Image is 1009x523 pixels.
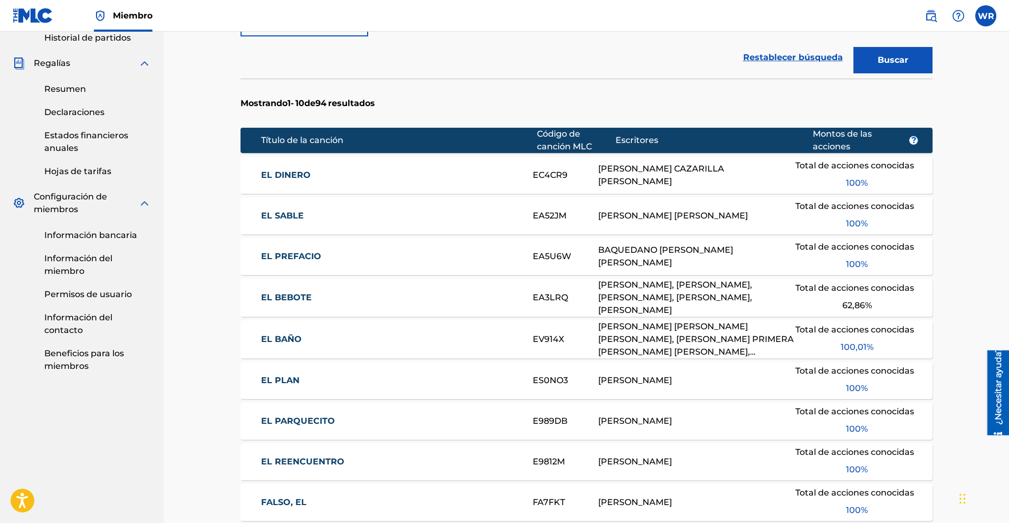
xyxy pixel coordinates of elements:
[846,424,861,434] font: 100
[861,259,868,269] font: %
[13,197,25,210] img: Configuración de miembros
[261,333,518,346] a: EL BAÑO
[34,192,107,214] font: Configuración de miembros
[261,251,321,261] font: EL PREFACIO
[865,300,872,310] font: %
[842,300,865,310] font: 62,86
[795,160,914,170] font: Total de acciones conocidas
[861,505,868,515] font: %
[261,455,518,468] a: EL REENCUENTRO
[533,292,568,302] font: EA3LRQ
[138,57,151,70] img: expandir
[44,33,131,43] font: Historial de partidos
[261,169,518,182] a: EL DINERO
[598,164,724,186] font: [PERSON_NAME] CAZARILLA [PERSON_NAME]
[261,211,304,221] font: EL SABLE
[841,342,867,352] font: 100,01
[846,505,861,515] font: 100
[44,253,112,276] font: Información del miembro
[44,83,151,96] a: Resumen
[861,424,868,434] font: %
[44,106,151,119] a: Declaraciones
[979,350,1009,435] iframe: Centro de recursos
[261,415,518,427] a: EL PARQUECITO
[113,11,152,21] font: Miembro
[598,497,672,507] font: [PERSON_NAME]
[533,457,565,467] font: E9812M
[44,32,151,44] a: Historial de partidos
[861,178,868,188] font: %
[261,457,344,467] font: EL REENCUENTRO
[44,252,151,278] a: Información del miembro
[287,98,291,108] font: 1
[138,197,151,210] img: expandir
[44,165,151,178] a: Hojas de tarifas
[261,170,311,180] font: EL DINERO
[291,98,294,108] font: -
[44,130,128,153] font: Estados financieros anuales
[304,98,315,108] font: de
[44,312,112,335] font: Información del contacto
[533,251,571,261] font: EA5U6W
[13,57,25,70] img: Regalías
[846,259,861,269] font: 100
[795,242,914,252] font: Total de acciones conocidas
[846,464,861,474] font: 100
[861,218,868,229] font: %
[44,107,104,117] font: Declaraciones
[853,47,933,73] button: Buscar
[44,347,151,373] a: Beneficios para los miembros
[598,280,752,315] font: [PERSON_NAME], [PERSON_NAME], [PERSON_NAME], [PERSON_NAME], [PERSON_NAME]
[44,311,151,337] a: Información del contacto
[920,5,941,26] a: Búsqueda pública
[911,135,916,145] font: ?
[813,129,872,151] font: Montos de las acciones
[598,457,672,467] font: [PERSON_NAME]
[795,406,914,416] font: Total de acciones conocidas
[261,416,335,426] font: EL PARQUECITO
[743,52,843,62] font: Restablecer búsqueda
[328,98,375,108] font: resultados
[795,201,914,211] font: Total de acciones conocidas
[533,416,568,426] font: E989DB
[861,464,868,474] font: %
[956,472,1009,523] iframe: Widget de chat
[44,229,151,242] a: Información bancaria
[795,366,914,376] font: Total de acciones conocidas
[261,135,343,145] font: Título de la canción
[261,496,518,509] a: FALSO, EL
[295,98,304,108] font: 10
[948,5,969,26] div: Ayuda
[13,8,53,23] img: Logotipo del MLC
[598,416,672,426] font: [PERSON_NAME]
[44,129,151,155] a: Estados financieros anuales
[598,375,672,385] font: [PERSON_NAME]
[261,374,518,387] a: EL PLAN
[867,342,873,352] font: %
[533,211,566,221] font: EA52JM
[533,497,565,507] font: FA7FKT
[846,383,861,393] font: 100
[537,129,592,151] font: Código de canción MLC
[959,483,966,515] div: Arrastrar
[34,58,70,68] font: Regalías
[94,9,107,22] img: Titular de los derechos superior
[598,245,733,268] font: BAQUEDANO [PERSON_NAME] [PERSON_NAME]
[44,348,124,371] font: Beneficios para los miembros
[44,289,132,299] font: Permisos de usuario
[846,218,861,229] font: 100
[533,170,568,180] font: EC4CR9
[846,178,861,188] font: 100
[44,288,151,301] a: Permisos de usuario
[241,98,287,108] font: Mostrando
[261,210,518,222] a: EL SABLE
[795,325,914,335] font: Total de acciones conocidas
[795,283,914,293] font: Total de acciones conocidas
[261,497,306,507] font: FALSO, EL
[533,375,568,385] font: ES0NO3
[44,84,86,94] font: Resumen
[975,5,996,26] div: Menú de usuario
[44,166,111,176] font: Hojas de tarifas
[261,291,518,304] a: EL BEBOTE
